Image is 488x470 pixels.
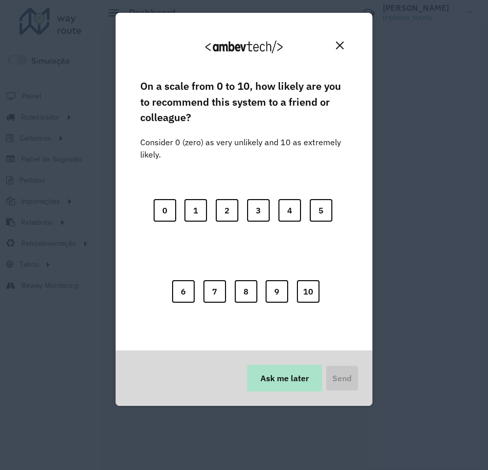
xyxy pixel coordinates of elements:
button: 0 [154,199,176,222]
button: 4 [278,199,301,222]
label: Consider 0 (zero) as very unlikely and 10 as extremely likely. [140,124,348,161]
button: Ask me later [247,365,322,391]
img: Logo Ambevtech [205,41,283,53]
button: 9 [266,280,288,303]
button: 2 [216,199,238,222]
button: Close [332,37,348,53]
button: 6 [172,280,195,303]
button: 7 [203,280,226,303]
label: On a scale from 0 to 10, how likely are you to recommend this system to a friend or colleague? [140,79,348,125]
img: Close [336,42,344,49]
button: 5 [310,199,332,222]
button: 1 [184,199,207,222]
button: 8 [235,280,257,303]
button: 10 [297,280,320,303]
button: 3 [247,199,270,222]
